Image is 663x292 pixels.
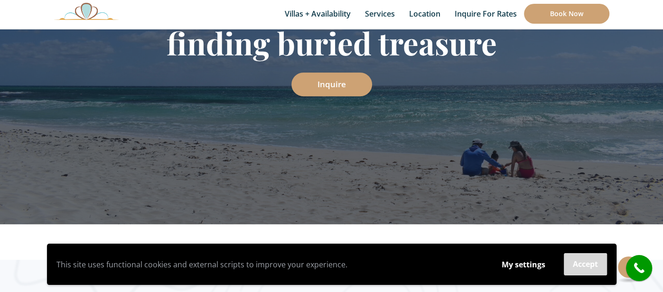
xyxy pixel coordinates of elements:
button: My settings [493,254,554,275]
img: Awesome Logo [54,2,119,20]
p: This site uses functional cookies and external scripts to improve your experience. [56,257,483,272]
a: call [626,255,652,281]
i: call [628,257,650,279]
a: Book Now [524,4,609,24]
button: Accept [564,253,607,275]
a: Inquire [291,73,372,96]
